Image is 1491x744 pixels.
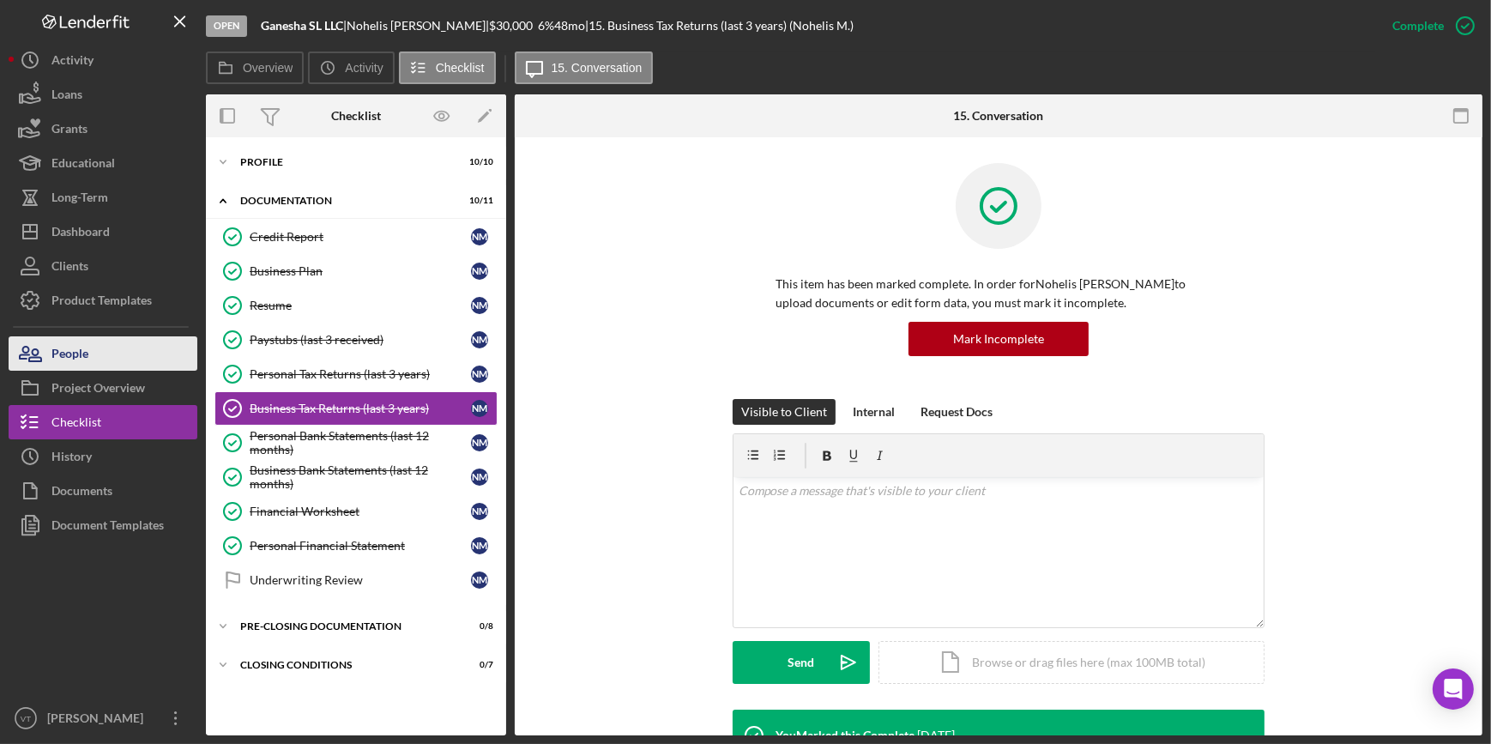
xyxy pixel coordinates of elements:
a: Project Overview [9,371,197,405]
button: Complete [1375,9,1482,43]
span: $30,000 [489,18,533,33]
div: You Marked this Complete [776,729,915,742]
button: Checklist [399,51,496,84]
button: Educational [9,146,197,180]
div: Visible to Client [741,399,827,425]
div: Closing Conditions [240,660,450,670]
label: 15. Conversation [552,61,643,75]
div: Business Plan [250,264,471,278]
div: N M [471,434,488,451]
div: Paystubs (last 3 received) [250,333,471,347]
div: N M [471,572,488,589]
label: Overview [243,61,293,75]
button: 15. Conversation [515,51,654,84]
div: Grants [51,112,88,150]
div: Personal Tax Returns (last 3 years) [250,367,471,381]
button: Mark Incomplete [908,322,1089,356]
div: Personal Bank Statements (last 12 months) [250,429,471,457]
a: Personal Tax Returns (last 3 years)NM [214,357,498,391]
a: Clients [9,249,197,283]
button: People [9,336,197,371]
div: N M [471,331,488,348]
button: Documents [9,474,197,508]
div: Complete [1392,9,1444,43]
div: Personal Financial Statement [250,539,471,553]
button: Activity [9,43,197,77]
div: Documentation [240,196,450,206]
a: Business Bank Statements (last 12 months)NM [214,460,498,494]
a: Personal Financial StatementNM [214,529,498,563]
div: Business Tax Returns (last 3 years) [250,402,471,415]
div: 15. Conversation [954,109,1044,123]
button: Long-Term [9,180,197,215]
a: ResumeNM [214,288,498,323]
button: Request Docs [912,399,1001,425]
div: N M [471,400,488,417]
button: Dashboard [9,215,197,249]
div: Credit Report [250,230,471,244]
a: Credit ReportNM [214,220,498,254]
div: Open [206,15,247,37]
div: Pre-Closing Documentation [240,621,450,632]
text: VT [21,714,31,723]
button: Loans [9,77,197,112]
a: Paystubs (last 3 received)NM [214,323,498,357]
div: Dashboard [51,215,110,253]
button: Document Templates [9,508,197,542]
div: Activity [51,43,94,82]
div: Educational [51,146,115,184]
a: Business Tax Returns (last 3 years)NM [214,391,498,426]
a: Financial WorksheetNM [214,494,498,529]
div: Request Docs [921,399,993,425]
div: 6 % [538,19,554,33]
div: Open Intercom Messenger [1433,668,1474,710]
div: Checklist [331,109,381,123]
button: Overview [206,51,304,84]
b: Ganesha SL LLC [261,18,343,33]
time: 2025-09-04 13:45 [917,729,955,742]
div: N M [471,469,488,486]
div: Mark Incomplete [953,322,1044,356]
label: Checklist [436,61,485,75]
button: Send [733,641,870,684]
div: 10 / 11 [462,196,493,206]
div: Send [788,641,815,684]
div: Nohelis [PERSON_NAME] | [347,19,489,33]
a: Grants [9,112,197,146]
div: Resume [250,299,471,312]
a: Underwriting ReviewNM [214,563,498,597]
div: Loans [51,77,82,116]
div: | [261,19,347,33]
button: Visible to Client [733,399,836,425]
label: Activity [345,61,383,75]
a: Personal Bank Statements (last 12 months)NM [214,426,498,460]
button: Product Templates [9,283,197,318]
div: Business Bank Statements (last 12 months) [250,463,471,491]
div: [PERSON_NAME] [43,701,154,740]
button: VT[PERSON_NAME] [9,701,197,735]
div: Checklist [51,405,101,444]
div: N M [471,263,488,280]
div: | 15. Business Tax Returns (last 3 years) (Nohelis M.) [585,19,854,33]
div: History [51,439,92,478]
div: Clients [51,249,88,287]
div: 0 / 7 [462,660,493,670]
div: Document Templates [51,508,164,547]
div: 10 / 10 [462,157,493,167]
div: Project Overview [51,371,145,409]
button: History [9,439,197,474]
div: N M [471,297,488,314]
div: Financial Worksheet [250,505,471,518]
div: N M [471,503,488,520]
button: Internal [844,399,903,425]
